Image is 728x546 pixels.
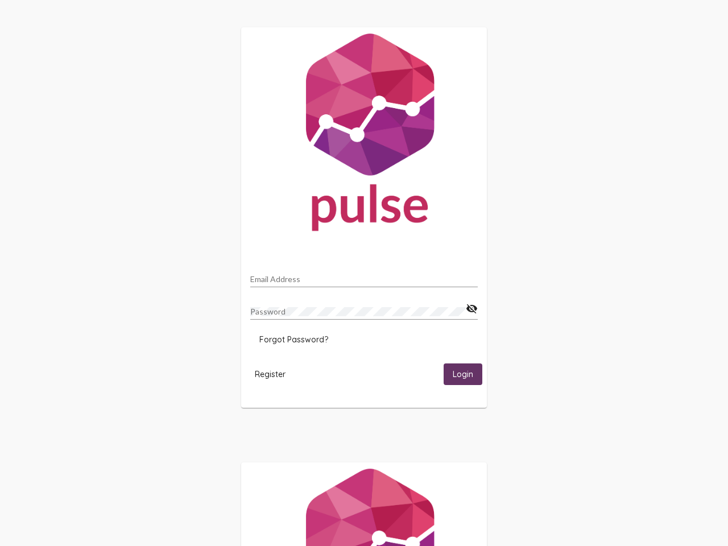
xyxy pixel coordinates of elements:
img: Pulse For Good Logo [241,27,487,242]
span: Register [255,369,286,379]
button: Login [444,363,482,384]
span: Login [453,370,473,380]
button: Register [246,363,295,384]
span: Forgot Password? [259,334,328,345]
mat-icon: visibility_off [466,302,478,316]
button: Forgot Password? [250,329,337,350]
